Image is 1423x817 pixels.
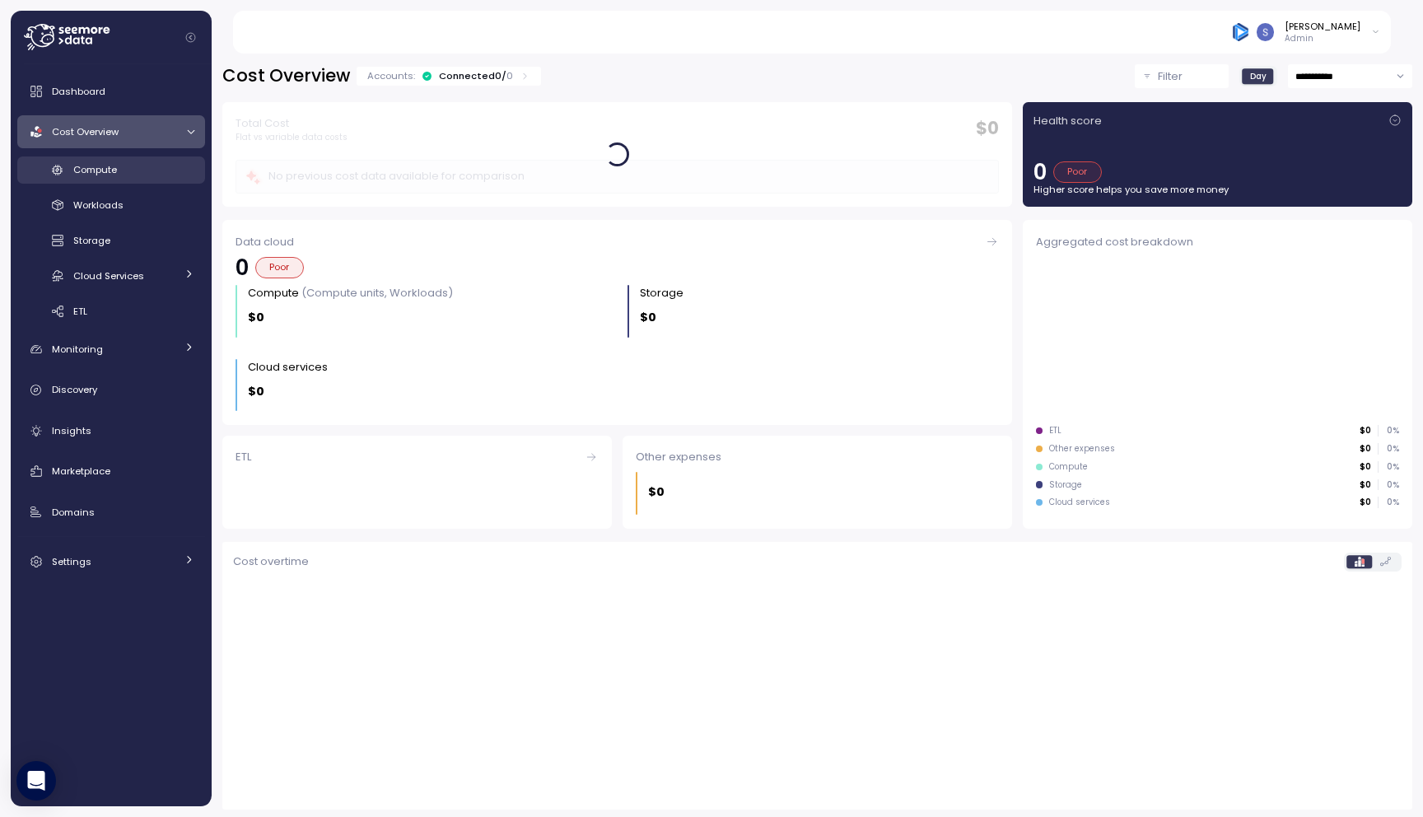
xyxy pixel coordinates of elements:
[1053,161,1102,183] div: Poor
[16,761,56,801] div: Open Intercom Messenger
[1257,23,1274,40] img: ACg8ocLCy7HMj59gwelRyEldAl2GQfy23E10ipDNf0SDYCnD3y85RA=s96-c
[180,31,201,44] button: Collapse navigation
[17,115,205,148] a: Cost Overview
[17,496,205,529] a: Domains
[17,227,205,254] a: Storage
[1033,113,1102,129] p: Health score
[17,333,205,366] a: Monitoring
[52,506,95,519] span: Domains
[1049,443,1115,455] div: Other expenses
[1033,161,1047,183] p: 0
[1360,443,1371,455] p: $0
[1379,497,1398,508] p: 0 %
[236,234,999,250] div: Data cloud
[52,125,119,138] span: Cost Overview
[236,449,599,465] div: ETL
[1360,425,1371,437] p: $0
[17,414,205,447] a: Insights
[1049,461,1088,473] div: Compute
[233,553,309,570] p: Cost overtime
[17,297,205,324] a: ETL
[73,163,117,176] span: Compute
[52,383,97,396] span: Discovery
[222,220,1012,424] a: Data cloud0PoorCompute (Compute units, Workloads)$0Storage $0Cloud services $0
[17,156,205,184] a: Compute
[301,285,453,301] p: (Compute units, Workloads)
[73,198,124,212] span: Workloads
[640,308,656,327] p: $0
[17,262,205,289] a: Cloud Services
[73,305,87,318] span: ETL
[1049,479,1082,491] div: Storage
[17,374,205,407] a: Discovery
[17,545,205,578] a: Settings
[52,424,91,437] span: Insights
[248,382,264,401] p: $0
[1158,68,1183,85] p: Filter
[1232,23,1249,40] img: 684936bde12995657316ed44.PNG
[248,308,264,327] p: $0
[1379,425,1398,437] p: 0 %
[506,69,513,82] p: 0
[1135,64,1229,88] button: Filter
[1036,234,1399,250] div: Aggregated cost breakdown
[17,455,205,488] a: Marketplace
[255,257,304,278] div: Poor
[222,436,612,529] a: ETL
[17,75,205,108] a: Dashboard
[17,192,205,219] a: Workloads
[1360,497,1371,508] p: $0
[1379,479,1398,491] p: 0 %
[52,343,103,356] span: Monitoring
[1285,33,1360,44] p: Admin
[357,67,541,86] div: Accounts:Connected0/0
[1360,461,1371,473] p: $0
[1049,497,1110,508] div: Cloud services
[439,69,513,82] div: Connected 0 /
[73,234,110,247] span: Storage
[1285,20,1360,33] div: [PERSON_NAME]
[1360,479,1371,491] p: $0
[52,85,105,98] span: Dashboard
[248,359,328,376] div: Cloud services
[1033,183,1402,196] p: Higher score helps you save more money
[222,64,350,88] h2: Cost Overview
[248,285,453,301] div: Compute
[648,483,665,502] p: $0
[640,285,684,301] div: Storage
[52,555,91,568] span: Settings
[1049,425,1061,437] div: ETL
[367,69,415,82] p: Accounts:
[52,465,110,478] span: Marketplace
[1379,461,1398,473] p: 0 %
[636,449,999,465] div: Other expenses
[1379,443,1398,455] p: 0 %
[236,257,249,278] p: 0
[73,269,144,282] span: Cloud Services
[1250,70,1267,82] span: Day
